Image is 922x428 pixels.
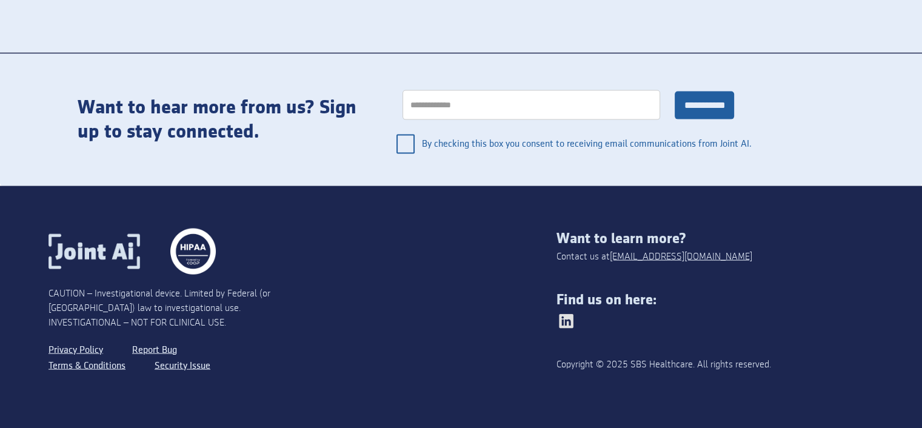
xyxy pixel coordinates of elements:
[155,358,210,374] a: Security Issue
[556,358,810,372] div: Copyright © 2025 SBS Healthcare. All rights reserved.
[384,78,753,162] form: general interest
[48,358,125,374] a: Terms & Conditions
[78,96,360,144] div: Want to hear more from us? Sign up to stay connected.
[48,287,302,330] div: CAUTION – Investigational device. Limited by Federal (or [GEOGRAPHIC_DATA]) law to investigationa...
[556,230,874,247] div: Want to learn more?
[556,250,752,264] div: Contact us at
[610,250,752,264] a: [EMAIL_ADDRESS][DOMAIN_NAME]
[556,292,874,309] div: Find us on here:
[422,130,753,159] span: By checking this box you consent to receiving email communications from Joint AI.
[48,343,103,358] a: Privacy Policy
[132,343,177,358] a: Report Bug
